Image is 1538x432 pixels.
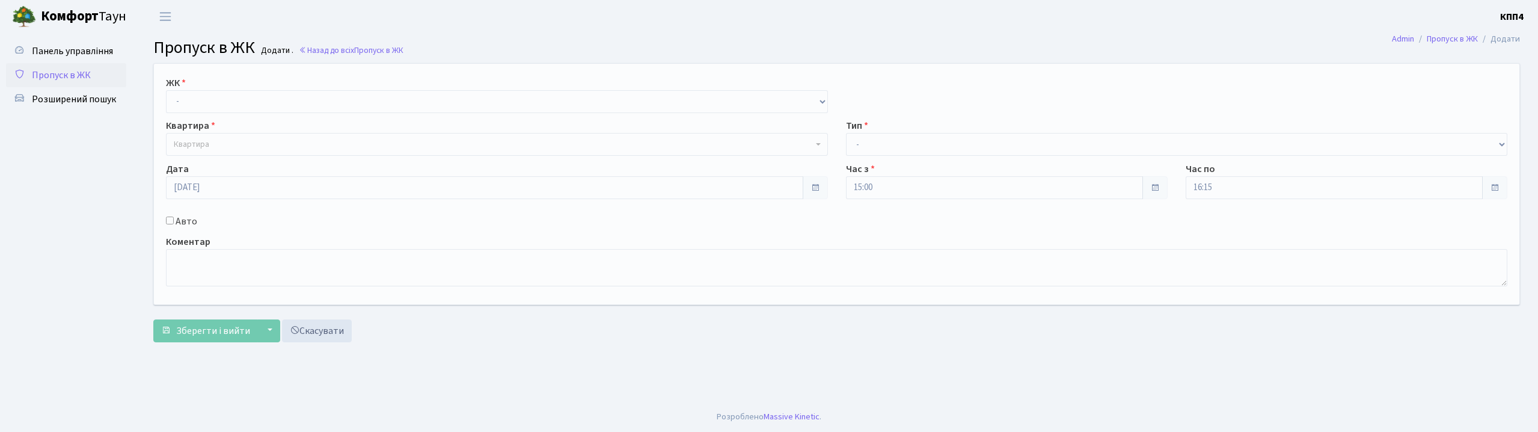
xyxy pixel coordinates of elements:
span: Пропуск в ЖК [354,45,403,56]
nav: breadcrumb [1374,26,1538,52]
span: Розширений пошук [32,93,116,106]
a: Massive Kinetic [764,410,820,423]
label: Тип [846,119,868,133]
button: Переключити навігацію [150,7,180,26]
span: Пропуск в ЖК [153,35,255,60]
label: ЖК [166,76,186,90]
li: Додати [1478,32,1520,46]
a: КПП4 [1500,10,1524,24]
b: Комфорт [41,7,99,26]
button: Зберегти і вийти [153,319,258,342]
span: Панель управління [32,45,113,58]
label: Час по [1186,162,1215,176]
label: Коментар [166,235,210,249]
label: Час з [846,162,875,176]
a: Пропуск в ЖК [1427,32,1478,45]
b: КПП4 [1500,10,1524,23]
a: Панель управління [6,39,126,63]
a: Скасувати [282,319,352,342]
a: Пропуск в ЖК [6,63,126,87]
label: Квартира [166,119,215,133]
span: Квартира [174,138,209,150]
img: logo.png [12,5,36,29]
div: Розроблено . [717,410,821,424]
a: Admin [1392,32,1414,45]
span: Зберегти і вийти [176,324,250,338]
small: Додати . [259,46,293,56]
span: Таун [41,7,126,27]
a: Розширений пошук [6,87,126,111]
span: Пропуск в ЖК [32,69,91,82]
label: Авто [176,214,197,229]
a: Назад до всіхПропуск в ЖК [299,45,403,56]
label: Дата [166,162,189,176]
